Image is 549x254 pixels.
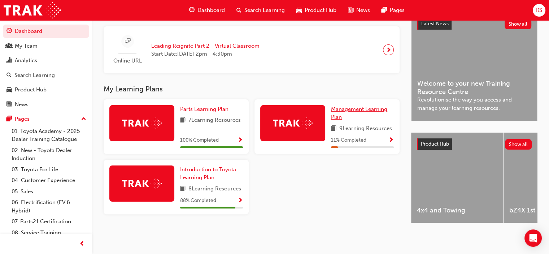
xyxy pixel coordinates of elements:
button: DashboardMy TeamAnalyticsSearch LearningProduct HubNews [3,23,89,112]
span: Start Date: [DATE] 2pm - 4:30pm [151,50,260,58]
a: Product HubShow all [417,138,532,150]
div: News [15,100,29,109]
div: Search Learning [14,71,55,79]
a: 07. Parts21 Certification [9,216,89,227]
span: KS [536,6,542,14]
span: 9 Learning Resources [339,124,392,133]
span: 4x4 and Towing [417,206,497,215]
a: news-iconNews [342,3,376,18]
div: Open Intercom Messenger [524,229,542,247]
span: up-icon [81,115,86,124]
span: 8 Learning Resources [188,185,241,194]
span: news-icon [6,102,12,108]
img: Trak [273,117,313,129]
span: Leading Reignite Part 2 - Virtual Classroom [151,42,260,50]
span: chart-icon [6,57,12,64]
span: news-icon [348,6,353,15]
span: people-icon [6,43,12,49]
span: 88 % Completed [180,197,216,205]
div: My Team [15,42,38,50]
a: 01. Toyota Academy - 2025 Dealer Training Catalogue [9,126,89,145]
button: Pages [3,112,89,126]
span: Pages [390,6,405,14]
a: Analytics [3,54,89,67]
a: Management Learning Plan [331,105,394,121]
a: 02. New - Toyota Dealer Induction [9,145,89,164]
span: Show Progress [238,198,243,204]
a: Search Learning [3,69,89,82]
span: next-icon [386,45,391,55]
h3: My Learning Plans [104,85,400,93]
span: 100 % Completed [180,136,219,145]
a: News [3,98,89,111]
a: Introduction to Toyota Learning Plan [180,165,243,182]
span: prev-icon [79,240,85,249]
a: Latest NewsShow allWelcome to your new Training Resource CentreRevolutionise the way you access a... [411,12,537,121]
span: guage-icon [189,6,195,15]
span: Welcome to your new Training Resource Centre [417,79,531,96]
img: Trak [4,2,61,18]
span: search-icon [236,6,241,15]
span: book-icon [180,116,186,125]
div: Product Hub [15,86,47,94]
a: 08. Service Training [9,227,89,238]
span: 7 Learning Resources [188,116,241,125]
button: Show all [505,19,532,29]
span: Revolutionise the way you access and manage your learning resources. [417,96,531,112]
span: Dashboard [197,6,225,14]
span: 11 % Completed [331,136,366,145]
div: Analytics [15,56,37,65]
span: pages-icon [382,6,387,15]
span: sessionType_ONLINE_URL-icon [125,37,130,46]
span: book-icon [180,185,186,194]
span: Show Progress [238,137,243,144]
button: Show Progress [238,136,243,145]
a: 03. Toyota For Life [9,164,89,175]
a: My Team [3,39,89,53]
button: Show all [505,139,532,150]
a: Online URLLeading Reignite Part 2 - Virtual ClassroomStart Date:[DATE] 2pm - 4:30pm [109,32,394,68]
span: book-icon [331,124,336,133]
span: Management Learning Plan [331,106,387,121]
button: Show Progress [238,196,243,205]
a: 05. Sales [9,186,89,197]
span: Show Progress [388,137,394,144]
a: pages-iconPages [376,3,410,18]
span: News [356,6,370,14]
span: pages-icon [6,116,12,122]
span: Introduction to Toyota Learning Plan [180,166,236,181]
span: guage-icon [6,28,12,35]
span: Latest News [421,21,449,27]
a: search-iconSearch Learning [231,3,291,18]
span: car-icon [6,87,12,93]
span: Online URL [109,57,145,65]
span: Parts Learning Plan [180,106,228,112]
span: car-icon [296,6,302,15]
div: Pages [15,115,30,123]
a: Latest NewsShow all [417,18,531,30]
a: 06. Electrification (EV & Hybrid) [9,197,89,216]
a: car-iconProduct Hub [291,3,342,18]
a: Product Hub [3,83,89,96]
button: Show Progress [388,136,394,145]
a: 4x4 and Towing [411,133,503,223]
button: KS [533,4,545,17]
img: Trak [122,117,162,129]
img: Trak [122,178,162,189]
a: 04. Customer Experience [9,175,89,186]
span: Search Learning [244,6,285,14]
a: guage-iconDashboard [183,3,231,18]
span: search-icon [6,72,12,79]
a: Dashboard [3,25,89,38]
span: Product Hub [421,141,449,147]
span: Product Hub [305,6,336,14]
a: Parts Learning Plan [180,105,231,113]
